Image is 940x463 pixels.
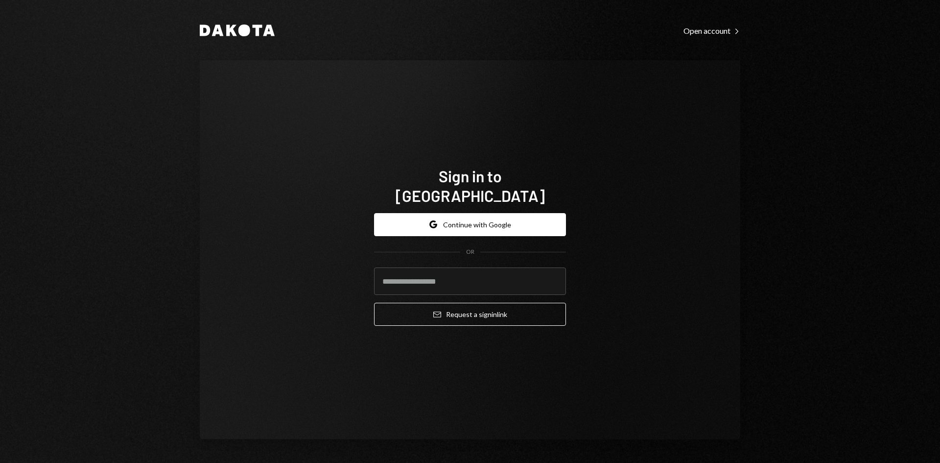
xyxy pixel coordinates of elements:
button: Continue with Google [374,213,566,236]
div: Open account [683,26,740,36]
h1: Sign in to [GEOGRAPHIC_DATA] [374,166,566,205]
div: OR [466,248,474,256]
button: Request a signinlink [374,303,566,326]
a: Open account [683,25,740,36]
